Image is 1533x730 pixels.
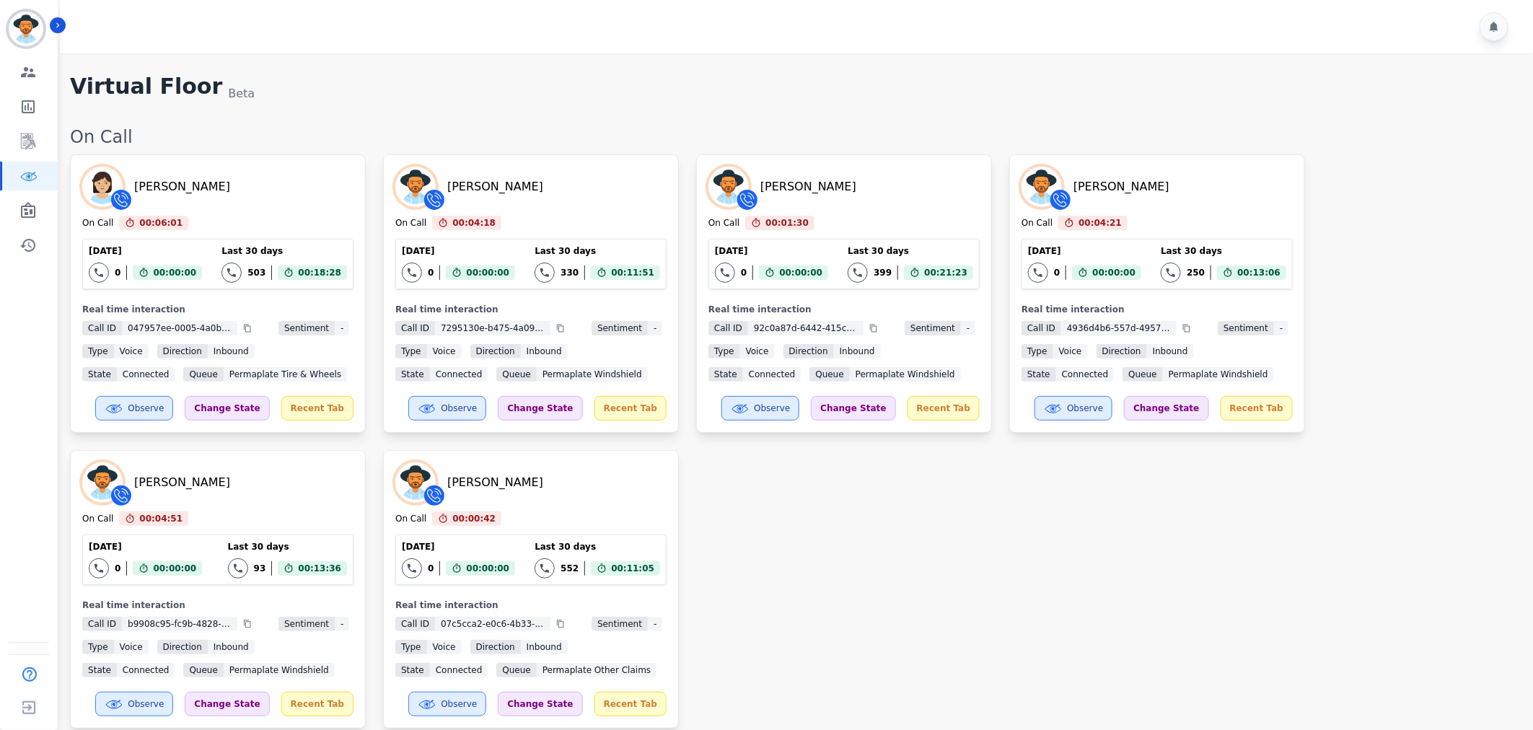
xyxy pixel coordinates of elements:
div: Recent Tab [908,396,980,421]
img: Avatar [1022,167,1062,207]
img: Avatar [708,167,749,207]
span: voice [427,344,462,359]
span: inbound [208,640,255,654]
div: [DATE] [715,245,828,257]
span: State [395,663,430,677]
div: Recent Tab [281,396,353,421]
span: connected [117,663,175,677]
span: Direction [1097,344,1147,359]
div: Real time interaction [708,304,980,315]
img: Avatar [395,167,436,207]
span: 00:11:05 [611,561,654,576]
span: - [1274,321,1288,335]
div: [PERSON_NAME] [447,474,543,491]
div: Recent Tab [594,396,667,421]
span: Permaplate Windshield [224,663,335,677]
div: 0 [1054,267,1060,278]
span: Queue [183,663,223,677]
div: 0 [115,563,120,574]
div: Last 30 days [535,245,660,257]
span: Type [1022,344,1053,359]
span: Type [395,640,427,654]
span: Permaplate Windshield [850,367,961,382]
span: voice [114,640,149,654]
span: Observe [1067,403,1103,414]
div: [PERSON_NAME] [760,178,856,195]
div: Real time interaction [1022,304,1293,315]
span: Direction [157,640,208,654]
img: Bordered avatar [9,12,43,46]
div: Last 30 days [228,541,347,553]
div: On Call [70,126,1519,149]
span: 00:04:21 [1079,216,1122,230]
span: 00:18:28 [298,265,341,280]
span: State [82,367,117,382]
button: Observe [95,692,173,716]
span: Permaplate Windshield [1163,367,1274,382]
span: 00:00:42 [452,511,496,526]
span: State [708,367,743,382]
span: Sentiment [278,321,335,335]
span: Direction [470,640,521,654]
div: Change State [185,692,269,716]
span: Queue [496,663,536,677]
span: Direction [470,344,521,359]
span: Observe [441,403,477,414]
div: Change State [185,396,269,421]
div: On Call [1022,217,1053,230]
div: On Call [82,513,113,526]
h1: Virtual Floor [70,74,222,102]
span: 047957ee-0005-4a0b-a486-9790985a7dc7 [122,321,237,335]
span: 00:04:18 [452,216,496,230]
span: 00:11:51 [611,265,654,280]
div: Change State [1124,396,1208,421]
div: Beta [228,85,255,102]
span: Observe [128,403,164,414]
span: inbound [1147,344,1194,359]
button: Observe [408,692,486,716]
div: Change State [498,396,582,421]
span: Queue [809,367,849,382]
span: State [395,367,430,382]
div: Recent Tab [594,692,667,716]
span: connected [117,367,175,382]
span: Permaplate Tire & Wheels [224,367,347,382]
div: [PERSON_NAME] [1073,178,1169,195]
span: 00:06:01 [139,216,183,230]
span: Call ID [395,321,435,335]
span: Sentiment [1218,321,1274,335]
span: 4936d4b6-557d-4957-ba2c-bbf68402e23c [1061,321,1177,335]
div: Recent Tab [281,692,353,716]
div: [DATE] [402,541,515,553]
div: 0 [428,563,434,574]
span: - [335,321,349,335]
div: 0 [115,267,120,278]
img: Avatar [395,462,436,503]
span: Call ID [708,321,748,335]
span: 7295130e-b475-4a09-a4d3-e33c69bd9317 [435,321,550,335]
div: Last 30 days [535,541,660,553]
div: [DATE] [89,245,202,257]
span: connected [430,367,488,382]
span: inbound [834,344,881,359]
div: Last 30 days [1161,245,1286,257]
span: Permaplate Other Claims [537,663,656,677]
span: connected [1056,367,1115,382]
span: State [82,663,117,677]
span: voice [1053,344,1088,359]
div: [DATE] [1028,245,1141,257]
span: Call ID [82,617,122,631]
span: connected [743,367,801,382]
span: - [961,321,975,335]
span: Sentiment [278,617,335,631]
span: Direction [783,344,834,359]
div: 552 [561,563,579,574]
div: 503 [247,267,265,278]
span: Observe [441,698,477,710]
span: Type [395,344,427,359]
div: On Call [82,217,113,230]
span: State [1022,367,1056,382]
span: 92c0a87d-6442-415c-a279-14c13cfd8527 [748,321,864,335]
span: Sentiment [905,321,961,335]
div: Real time interaction [82,304,353,315]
